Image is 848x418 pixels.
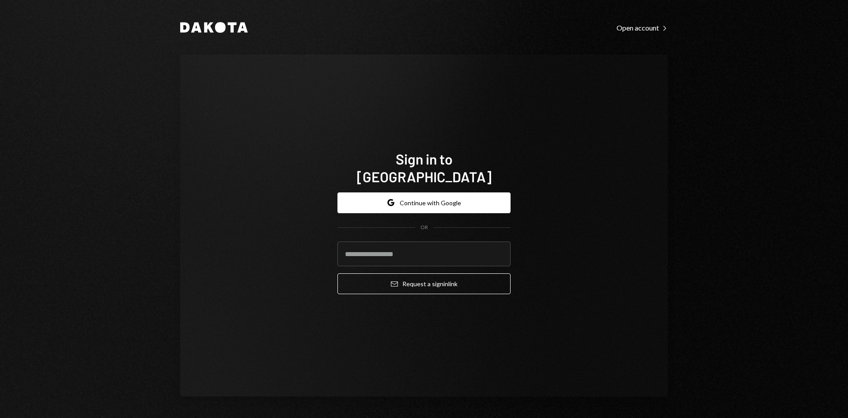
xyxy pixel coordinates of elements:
h1: Sign in to [GEOGRAPHIC_DATA] [337,150,511,185]
button: Continue with Google [337,192,511,213]
div: OR [420,224,428,231]
button: Request a signinlink [337,273,511,294]
a: Open account [617,23,668,32]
